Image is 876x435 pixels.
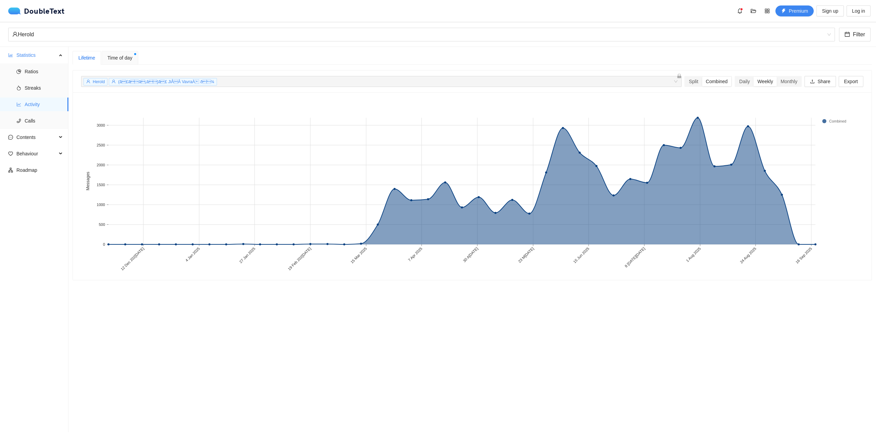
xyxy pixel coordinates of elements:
text: 16 Sep 2025 [795,246,813,265]
span: thunderbolt [781,9,786,14]
span: appstore [762,8,772,14]
span: upload [810,79,815,85]
div: Weekly [753,77,777,86]
span: (ã£ââ¡â)ã£ JiÅÃ­ VavraÄ ð¾ [118,79,214,84]
span: pie-chart [16,69,21,74]
span: lock [677,74,682,78]
text: 1000 [97,203,105,207]
span: Calls [25,114,63,128]
button: Sign up [816,5,843,16]
span: Activity [25,98,63,111]
span: phone [16,118,21,123]
text: 2000 [97,163,105,167]
span: folder-open [748,8,759,14]
a: logoDoubleText [8,8,65,14]
span: Streaks [25,81,63,95]
div: Lifetime [78,54,95,62]
text: 1500 [97,183,105,187]
text: 4 Jan 2025 [184,246,201,263]
span: Herold [12,28,831,41]
span: fire [16,86,21,90]
text: 15 Mar 2025 [350,246,368,264]
span: heart [8,151,13,156]
text: 27 Jan 2025 [239,246,256,264]
span: Statistics [16,48,57,62]
text: 23 M[DATE] [517,246,534,264]
text: 3000 [97,123,105,127]
span: Sign up [822,7,838,15]
text: 2500 [97,143,105,147]
img: logo [8,8,24,14]
span: Filter [853,30,865,39]
span: user [12,31,18,37]
span: Share [817,78,830,85]
button: bell [734,5,745,16]
text: 1 Aug 2025 [685,246,701,263]
span: bell [735,8,745,14]
div: DoubleText [8,8,65,14]
span: Contents [16,130,57,144]
span: Ratios [25,65,63,78]
span: user [86,79,90,84]
text: 0 [103,242,105,246]
div: Combined [702,77,732,86]
span: Behaviour [16,147,57,161]
button: folder-open [748,5,759,16]
div: Monthly [777,77,801,86]
text: Messages [86,172,90,191]
span: Herold [93,79,105,84]
span: Export [844,78,858,85]
text: 24 Aug 2025 [739,246,757,264]
text: 19 Feb 202[DATE] [287,246,312,271]
div: Herold [12,28,825,41]
span: Premium [789,7,808,15]
span: bar-chart [8,53,13,57]
text: 8 [DATE][DATE] [624,246,646,268]
div: Daily [735,77,753,86]
span: Time of day [107,54,132,62]
span: Roadmap [16,163,63,177]
button: Log in [847,5,871,16]
button: calendarFilter [839,28,871,41]
button: thunderboltPremium [775,5,814,16]
text: 12 Dec 202[DATE] [120,246,145,271]
span: line-chart [16,102,21,107]
text: 15 Jun 2025 [572,246,590,264]
div: Split [685,77,702,86]
text: 500 [99,222,105,227]
span: Log in [852,7,865,15]
span: apartment [8,168,13,172]
span: message [8,135,13,140]
span: user [112,79,116,84]
text: 30 A[DATE] [462,246,479,263]
button: appstore [762,5,773,16]
text: 7 Apr 2025 [407,246,423,262]
button: uploadShare [804,76,836,87]
span: calendar [845,31,850,38]
button: Export [839,76,863,87]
